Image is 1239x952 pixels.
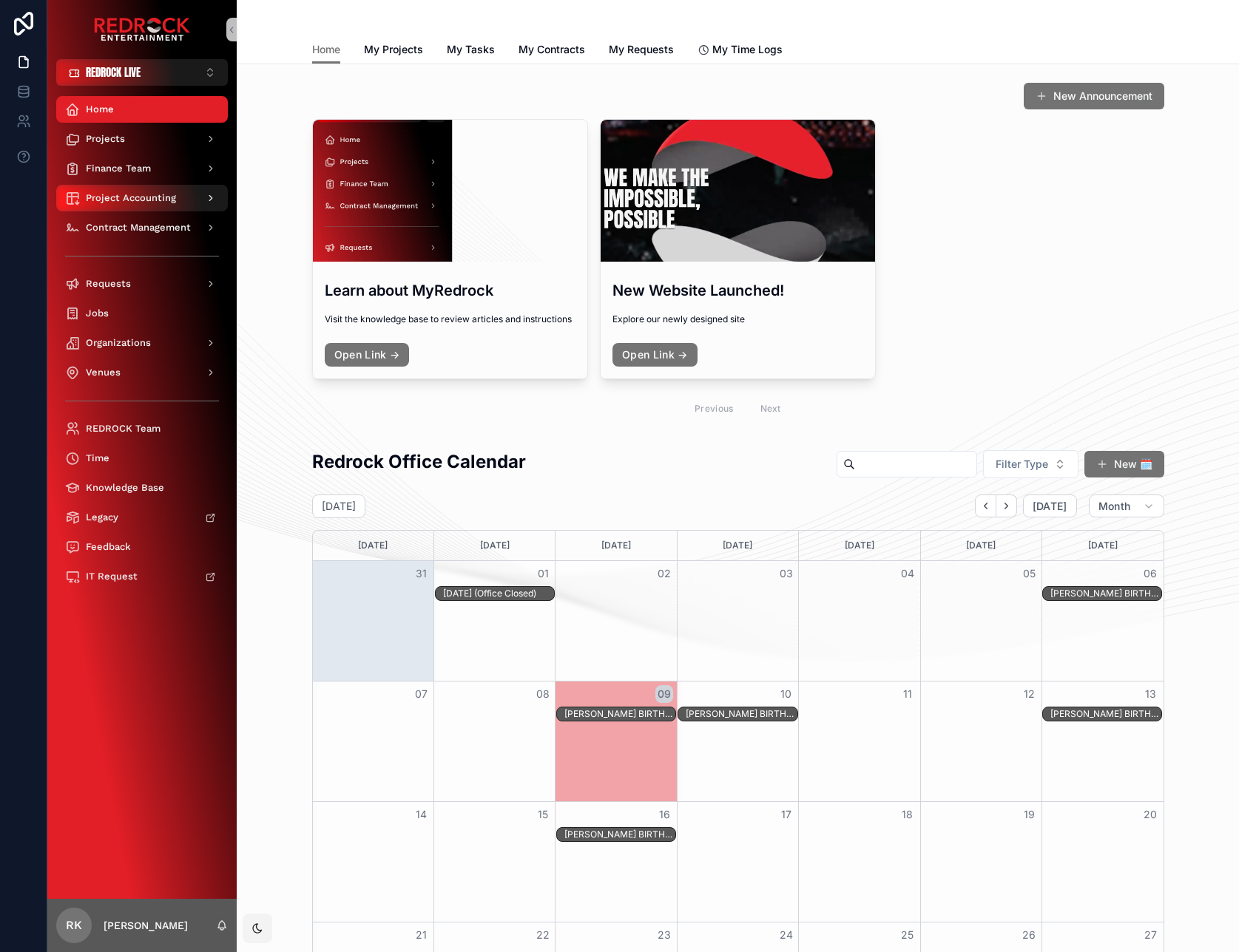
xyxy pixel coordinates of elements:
[104,918,188,933] p: [PERSON_NAME]
[413,926,431,944] button: 21
[56,214,228,241] a: Contract Management
[436,531,553,560] div: [DATE]
[413,806,431,823] button: 14
[680,531,796,560] div: [DATE]
[534,685,552,703] button: 08
[655,806,673,823] button: 16
[564,828,675,841] div: JUREE RAMBO BIRTHDAY
[1141,806,1159,823] button: 20
[655,685,673,703] button: 09
[56,59,228,86] button: Select Button
[612,313,863,325] span: Explore our newly designed site
[534,806,552,823] button: 15
[443,587,554,600] div: Labor Day (Office Closed)
[1141,685,1159,703] button: 13
[777,565,795,582] button: 03
[322,499,356,514] h2: [DATE]
[899,685,916,703] button: 11
[564,829,675,840] div: [PERSON_NAME] BIRTHDAY
[56,359,228,386] a: Venues
[325,343,410,367] a: Open Link →
[1089,494,1164,518] button: Month
[56,155,228,182] a: Finance Team
[983,450,1078,478] button: Select Button
[1020,565,1038,582] button: 05
[56,300,228,327] a: Jobs
[1084,451,1164,477] button: New 🗓️
[899,926,916,944] button: 25
[86,222,191,234] span: Contract Management
[899,806,916,823] button: 18
[777,806,795,823] button: 17
[56,330,228,356] a: Organizations
[86,452,109,464] span: Time
[56,185,228,211] a: Project Accounting
[413,565,431,582] button: 31
[698,36,783,66] a: My Time Logs
[686,708,797,720] div: [PERSON_NAME] BIRTHDAY
[86,65,141,80] span: REDROCK LIVE
[899,565,916,582] button: 04
[996,457,1048,472] span: Filter Type
[1141,926,1159,944] button: 27
[519,36,585,66] a: My Contracts
[86,571,138,582] span: IT Request
[777,685,795,703] button: 10
[1050,587,1161,600] div: ED KAUFFMAN BIRTHDAY
[312,42,340,57] span: Home
[413,685,431,703] button: 07
[443,588,554,599] div: [DATE] (Office Closed)
[86,337,151,349] span: Organizations
[86,541,131,553] span: Feedback
[1024,83,1164,109] button: New Announcement
[56,126,228,152] a: Projects
[609,36,674,66] a: My Requests
[56,96,228,123] a: Home
[1050,707,1161,721] div: NATE ERNSBERGER BIRTHDAY
[86,103,114,115] span: Home
[86,423,161,435] span: REDROCK Team
[325,279,575,302] h3: Learn about MyRedrock
[56,504,228,531] a: Legacy
[312,449,526,474] h2: Redrock Office Calendar
[1020,806,1038,823] button: 19
[86,133,125,145] span: Projects
[86,482,164,494] span: Knowledge Base
[564,707,675,721] div: HANNA BERGSTROM BIRTHDAY
[66,917,82,934] span: RK
[612,343,698,367] a: Open Link →
[923,531,1039,560] div: [DATE]
[364,42,423,57] span: My Projects
[312,119,588,379] a: Learn about MyRedrockVisit the knowledge base to review articles and instructionsOpen Link →
[609,42,674,57] span: My Requests
[56,445,228,472] a: Time
[86,163,151,174] span: Finance Team
[612,279,863,302] h3: New Website Launched!
[655,926,673,944] button: 23
[364,36,423,66] a: My Projects
[534,565,552,582] button: 01
[712,42,783,57] span: My Time Logs
[47,86,237,609] div: scrollable content
[312,36,340,64] a: Home
[1050,708,1161,720] div: [PERSON_NAME] BIRTHDAY
[447,36,495,66] a: My Tasks
[86,307,109,319] span: Jobs
[86,278,131,290] span: Requests
[56,271,228,297] a: Requests
[313,120,587,262] div: Screenshot-2025-08-19-at-2.09.49-PM.png
[1033,500,1067,513] span: [DATE]
[1020,685,1038,703] button: 12
[86,367,121,378] span: Venues
[315,531,431,560] div: [DATE]
[564,708,675,720] div: [PERSON_NAME] BIRTHDAY
[519,42,585,57] span: My Contracts
[996,494,1017,517] button: Next
[56,563,228,590] a: IT Request
[447,42,495,57] span: My Tasks
[1023,494,1077,518] button: [DATE]
[56,415,228,442] a: REDROCK Team
[777,926,795,944] button: 24
[601,120,875,262] div: Screenshot-2025-08-19-at-10.28.09-AM.png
